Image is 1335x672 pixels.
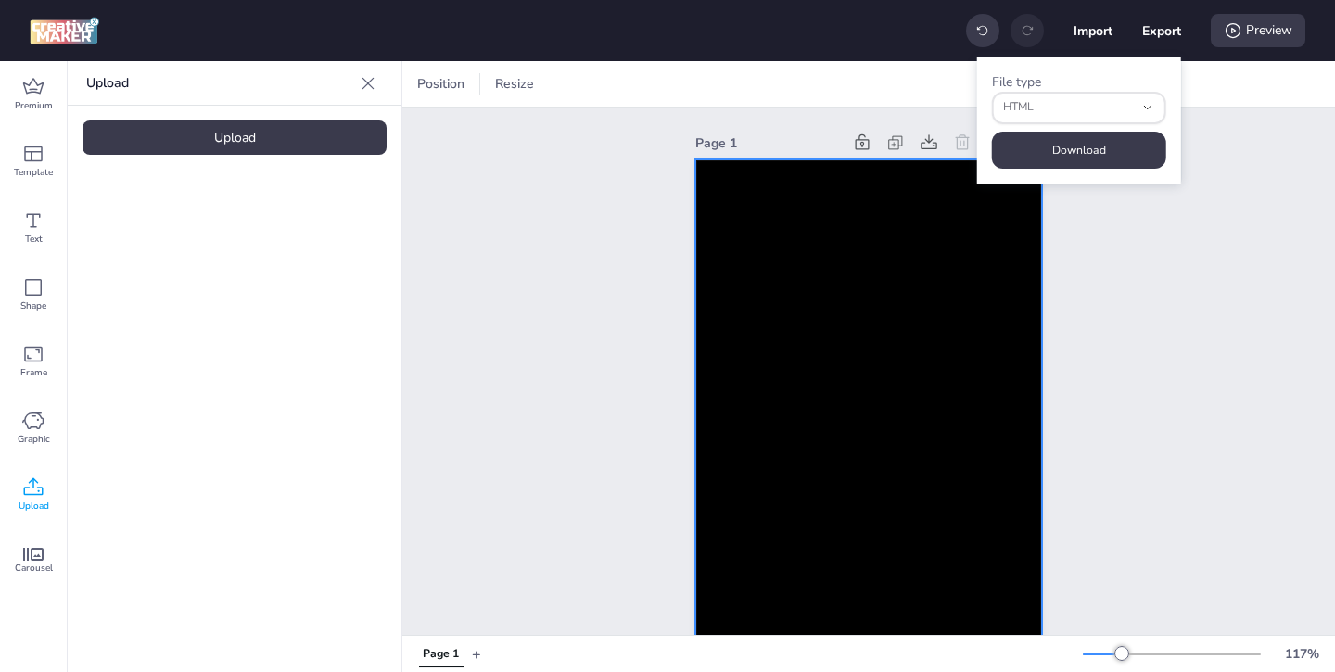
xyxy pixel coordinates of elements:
button: Export [1142,11,1181,50]
p: Upload [86,61,353,106]
span: Position [413,74,468,94]
img: logo Creative Maker [30,17,99,44]
button: + [472,638,481,670]
span: Graphic [18,432,50,447]
div: Tabs [410,638,472,670]
span: Carousel [15,561,53,576]
button: Import [1074,11,1112,50]
span: Template [14,165,53,180]
div: Page 1 [695,133,842,153]
button: fileType [992,92,1166,124]
span: Frame [20,365,47,380]
span: Upload [19,499,49,514]
span: Premium [15,98,53,113]
div: Upload [83,120,387,155]
span: Shape [20,298,46,313]
div: 117 % [1279,644,1324,664]
div: Preview [1211,14,1305,47]
span: Text [25,232,43,247]
div: Page 1 [423,646,459,663]
span: Resize [491,74,538,94]
button: Download [992,132,1166,169]
span: HTML [1003,99,1135,116]
label: File type [992,73,1041,91]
